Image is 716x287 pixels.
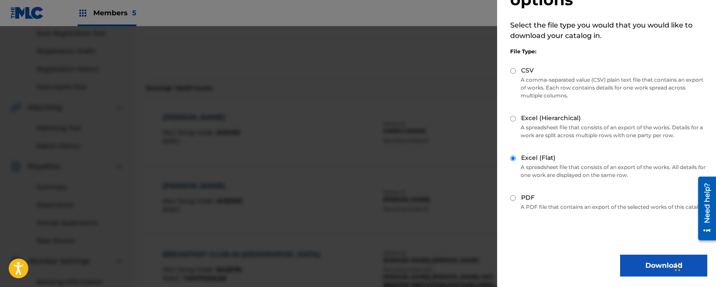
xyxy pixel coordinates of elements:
[675,254,680,280] div: Drag
[510,20,707,41] p: Select the file type you would that you would like to download your catalog in.
[672,245,716,287] iframe: Chat Widget
[510,203,707,211] p: A PDF file that contains an export of the selected works of this catalog.
[10,7,44,19] img: MLC Logo
[510,48,707,55] div: File Type:
[132,9,136,17] span: 5
[93,8,136,18] span: Members
[521,114,581,123] label: Excel (Hierarchical)
[521,193,535,202] label: PDF
[521,66,534,75] label: CSV
[78,8,88,18] img: Top Rightsholders
[521,153,556,163] label: Excel (Flat)
[620,255,707,277] button: Download
[692,173,716,243] iframe: Resource Center
[510,76,707,100] p: A comma-separated value (CSV) plain text file that contains an export of works. Each row contains...
[510,124,707,139] p: A spreadsheet file that consists of an export of the works. Details for a work are split across m...
[510,163,707,179] p: A spreadsheet file that consists of an export of the works. All details for one work are displaye...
